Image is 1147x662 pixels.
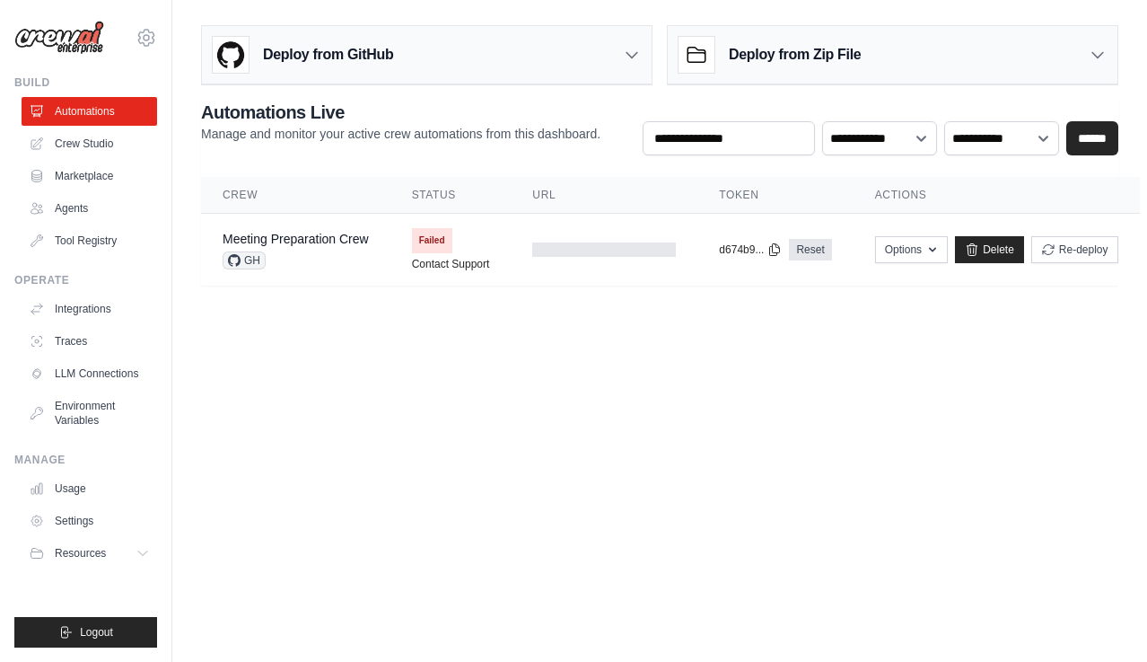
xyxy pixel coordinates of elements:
div: Operate [14,273,157,287]
a: LLM Connections [22,359,157,388]
button: Logout [14,617,157,648]
a: Agents [22,194,157,223]
th: Crew [201,177,390,214]
button: Resources [22,539,157,568]
button: d674b9... [719,243,782,257]
img: GitHub Logo [213,37,249,73]
span: Failed [412,228,452,253]
a: Automations [22,97,157,126]
a: Settings [22,507,157,535]
th: Actions [854,177,1140,214]
span: Resources [55,546,106,560]
th: Token [697,177,853,214]
a: Meeting Preparation Crew [223,232,369,246]
a: Tool Registry [22,226,157,255]
a: Contact Support [412,257,490,271]
h2: Automations Live [201,100,600,125]
a: Integrations [22,295,157,323]
a: Usage [22,474,157,503]
a: Marketplace [22,162,157,190]
button: Re-deploy [1031,236,1118,263]
span: GH [223,252,266,269]
h3: Deploy from Zip File [729,44,861,66]
a: Delete [955,236,1024,263]
a: Traces [22,327,157,356]
th: Status [390,177,512,214]
h3: Deploy from GitHub [263,44,393,66]
div: Build [14,75,157,90]
p: Manage and monitor your active crew automations from this dashboard. [201,125,600,143]
a: Reset [789,239,831,260]
img: Logo [14,21,104,55]
a: Environment Variables [22,392,157,435]
button: Options [875,236,948,263]
span: Logout [80,625,113,640]
div: Manage [14,453,157,467]
th: URL [511,177,697,214]
a: Crew Studio [22,129,157,158]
